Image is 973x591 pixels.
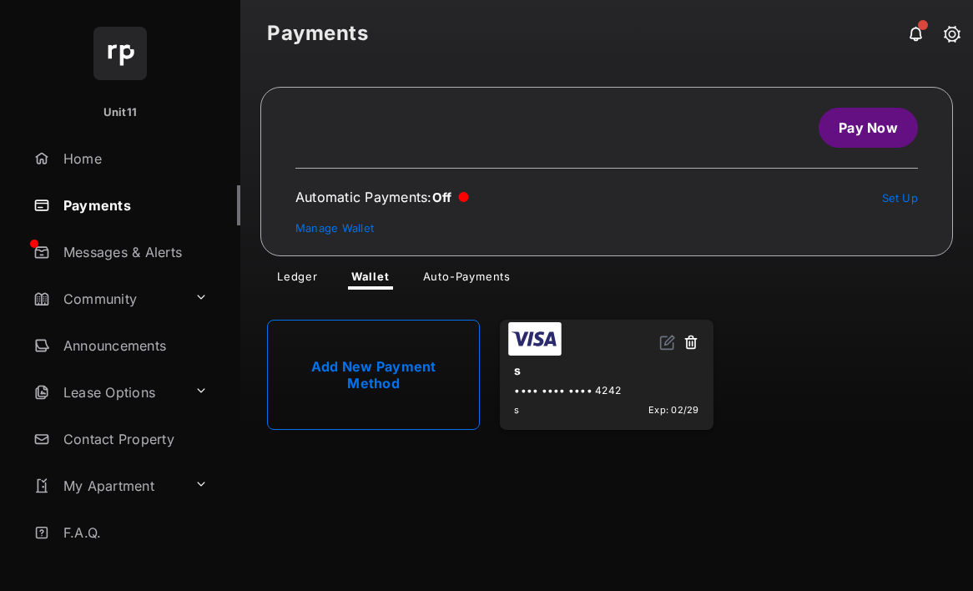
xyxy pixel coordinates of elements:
[410,270,524,290] a: Auto-Payments
[93,27,147,80] img: svg+xml;base64,PHN2ZyB4bWxucz0iaHR0cDovL3d3dy53My5vcmcvMjAwMC9zdmciIHdpZHRoPSI2NCIgaGVpZ2h0PSI2NC...
[659,334,676,351] img: svg+xml;base64,PHN2ZyB2aWV3Qm94PSIwIDAgMjQgMjQiIHdpZHRoPSIxNiIgaGVpZ2h0PSIxNiIgZmlsbD0ibm9uZSIgeG...
[338,270,403,290] a: Wallet
[103,104,138,121] p: Unit11
[27,139,240,179] a: Home
[27,419,240,459] a: Contact Property
[27,466,188,506] a: My Apartment
[882,191,919,205] a: Set Up
[295,221,374,235] a: Manage Wallet
[432,189,452,205] span: Off
[27,513,240,553] a: F.A.Q.
[514,384,698,397] div: •••• •••• •••• 4242
[27,372,188,412] a: Lease Options
[514,356,698,384] div: s
[514,404,519,416] span: s
[27,279,188,319] a: Community
[264,270,331,290] a: Ledger
[295,189,469,205] div: Automatic Payments :
[267,320,480,430] a: Add New Payment Method
[267,23,368,43] strong: Payments
[27,326,240,366] a: Announcements
[27,185,240,225] a: Payments
[648,404,698,416] span: Exp: 02/29
[27,232,240,272] a: Messages & Alerts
